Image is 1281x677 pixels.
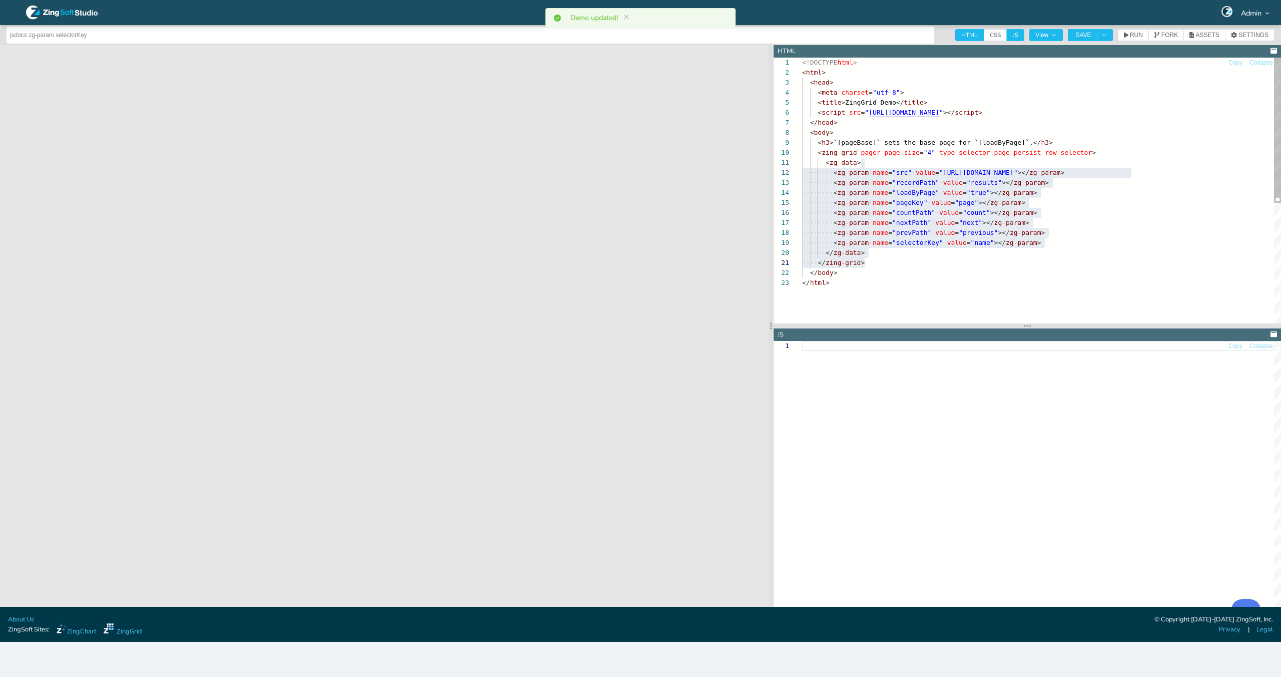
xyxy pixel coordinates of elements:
[1045,179,1049,186] span: >
[822,149,857,156] span: zing-grid
[822,139,830,146] span: h3
[978,109,982,116] span: >
[963,209,990,216] span: "count"
[1014,179,1045,186] span: zg-param
[939,169,943,176] span: "
[8,625,50,634] span: ZingSoft Sites:
[959,209,963,216] span: =
[873,209,888,216] span: name
[1225,7,1269,18] div: Admin
[888,239,892,246] span: =
[1002,209,1033,216] span: zg-param
[896,99,904,106] span: </
[774,118,789,128] div: 7
[826,249,834,256] span: </
[774,158,789,168] div: 11
[837,199,869,206] span: zg-param
[857,159,861,166] span: >
[1097,29,1113,41] button: Toggle Dropdown
[1041,139,1049,146] span: h3
[774,168,789,178] div: 12
[853,59,857,66] span: >
[826,279,830,286] span: >
[982,219,994,226] span: ></
[1130,32,1143,38] span: RUN
[888,219,892,226] span: =
[810,79,814,86] span: <
[774,88,789,98] div: 4
[935,169,939,176] span: =
[967,189,990,196] span: "true"
[830,139,834,146] span: >
[774,58,789,68] div: 1
[8,615,34,624] a: About Us
[1061,169,1065,176] span: >
[924,99,928,106] span: >
[943,169,1014,176] span: [URL][DOMAIN_NAME]
[830,159,857,166] span: zg-data
[841,89,869,96] span: charset
[1002,189,1033,196] span: zg-param
[834,219,838,226] span: <
[774,98,789,108] div: 5
[892,199,927,206] span: "pageKey"
[774,258,789,268] div: 21
[1249,343,1273,349] span: Collapse
[978,199,990,206] span: ></
[834,249,861,256] span: zg-data
[1256,625,1273,634] a: Legal
[1249,60,1273,66] span: Collapse
[955,109,978,116] span: script
[916,169,935,176] span: value
[774,248,789,258] div: 20
[841,99,845,106] span: >
[1025,219,1029,226] span: >
[892,169,912,176] span: "src"
[1238,32,1268,38] span: SETTINGS
[1154,615,1273,625] div: © Copyright [DATE]-[DATE] ZingSoft, Inc.
[861,259,865,266] span: >
[959,219,982,226] span: "next"
[774,108,789,118] div: 6
[955,29,1024,41] div: checkbox-group
[814,129,829,136] span: body
[990,199,1022,206] span: zg-param
[873,219,888,226] span: name
[774,278,789,288] div: 23
[869,109,939,116] span: [URL][DOMAIN_NAME]
[822,69,826,76] span: >
[1010,229,1041,236] span: zg-param
[837,229,869,236] span: zg-param
[1007,29,1024,41] span: JS
[865,109,869,116] span: "
[861,149,880,156] span: pager
[1029,29,1063,41] button: View
[984,29,1007,41] span: CSS
[931,199,951,206] span: value
[1228,342,1243,351] button: Copy
[774,148,789,158] div: 10
[1049,139,1053,146] span: >
[837,209,869,216] span: zg-param
[810,269,818,276] span: </
[959,229,998,236] span: "previous"
[892,189,939,196] span: "loadByPage"
[1228,60,1242,66] span: Copy
[818,89,822,96] span: <
[845,99,896,106] span: ZingGrid Demo
[814,79,829,86] span: head
[1035,32,1057,38] span: View
[920,149,924,156] span: =
[955,199,978,206] span: "page"
[10,27,931,43] input: Untitled Demo
[104,623,142,636] a: ZingGrid
[834,119,838,126] span: >
[888,209,892,216] span: =
[939,149,1041,156] span: type-selector-page-persist
[869,89,873,96] span: =
[1248,625,1249,634] span: |
[1228,58,1243,68] button: Copy
[837,179,869,186] span: zg-param
[822,89,837,96] span: meta
[1228,343,1242,349] span: Copy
